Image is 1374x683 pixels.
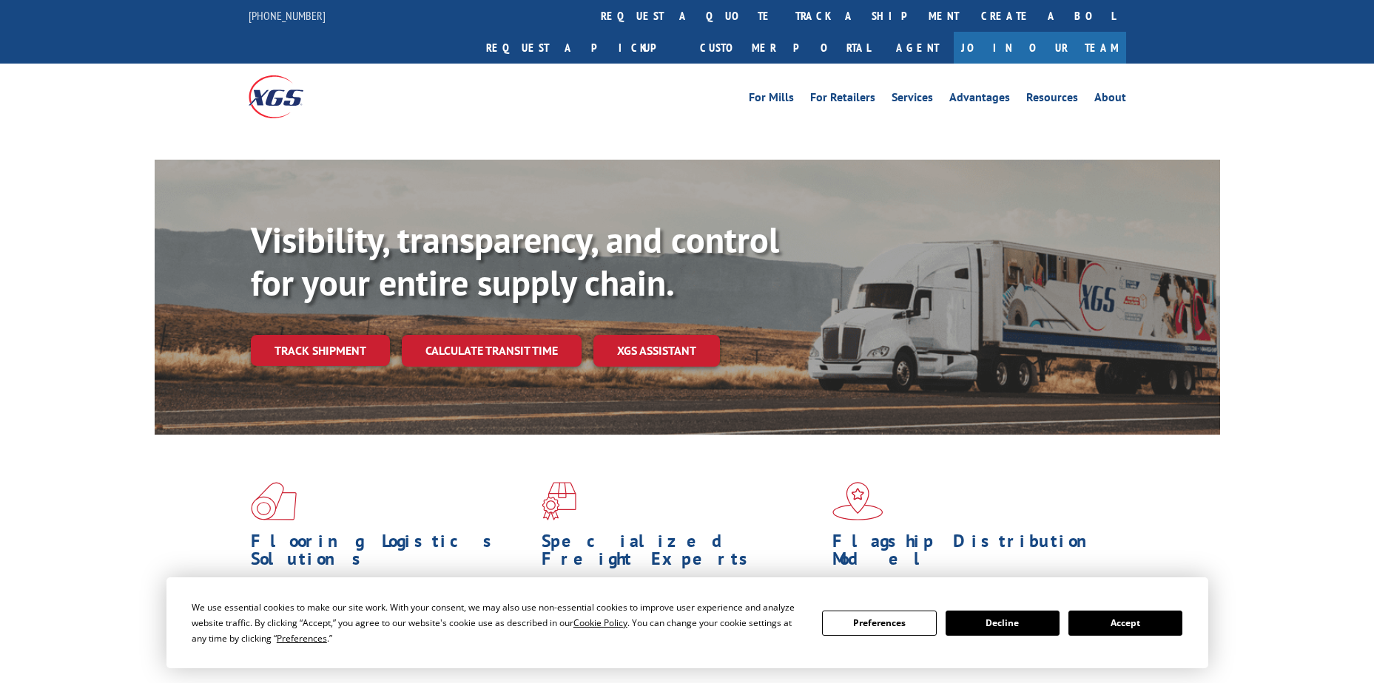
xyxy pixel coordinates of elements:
[1094,92,1126,108] a: About
[954,32,1126,64] a: Join Our Team
[593,335,720,367] a: XGS ASSISTANT
[475,32,689,64] a: Request a pickup
[1068,611,1182,636] button: Accept
[946,611,1060,636] button: Decline
[542,482,576,520] img: xgs-icon-focused-on-flooring-red
[251,217,779,305] b: Visibility, transparency, and control for your entire supply chain.
[810,92,875,108] a: For Retailers
[251,335,390,366] a: Track shipment
[249,8,326,23] a: [PHONE_NUMBER]
[881,32,954,64] a: Agent
[166,577,1208,668] div: Cookie Consent Prompt
[892,92,933,108] a: Services
[277,632,327,645] span: Preferences
[832,575,1105,610] span: Our agile distribution network gives you nationwide inventory management on demand.
[192,599,804,646] div: We use essential cookies to make our site work. With your consent, we may also use non-essential ...
[832,532,1112,575] h1: Flagship Distribution Model
[542,532,821,575] h1: Specialized Freight Experts
[251,575,530,628] span: As an industry carrier of choice, XGS has brought innovation and dedication to flooring logistics...
[402,335,582,367] a: Calculate transit time
[949,92,1010,108] a: Advantages
[251,532,531,575] h1: Flooring Logistics Solutions
[832,482,883,520] img: xgs-icon-flagship-distribution-model-red
[542,575,821,641] p: From overlength loads to delicate cargo, our experienced staff knows the best way to move your fr...
[1026,92,1078,108] a: Resources
[749,92,794,108] a: For Mills
[689,32,881,64] a: Customer Portal
[573,616,627,629] span: Cookie Policy
[822,611,936,636] button: Preferences
[251,482,297,520] img: xgs-icon-total-supply-chain-intelligence-red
